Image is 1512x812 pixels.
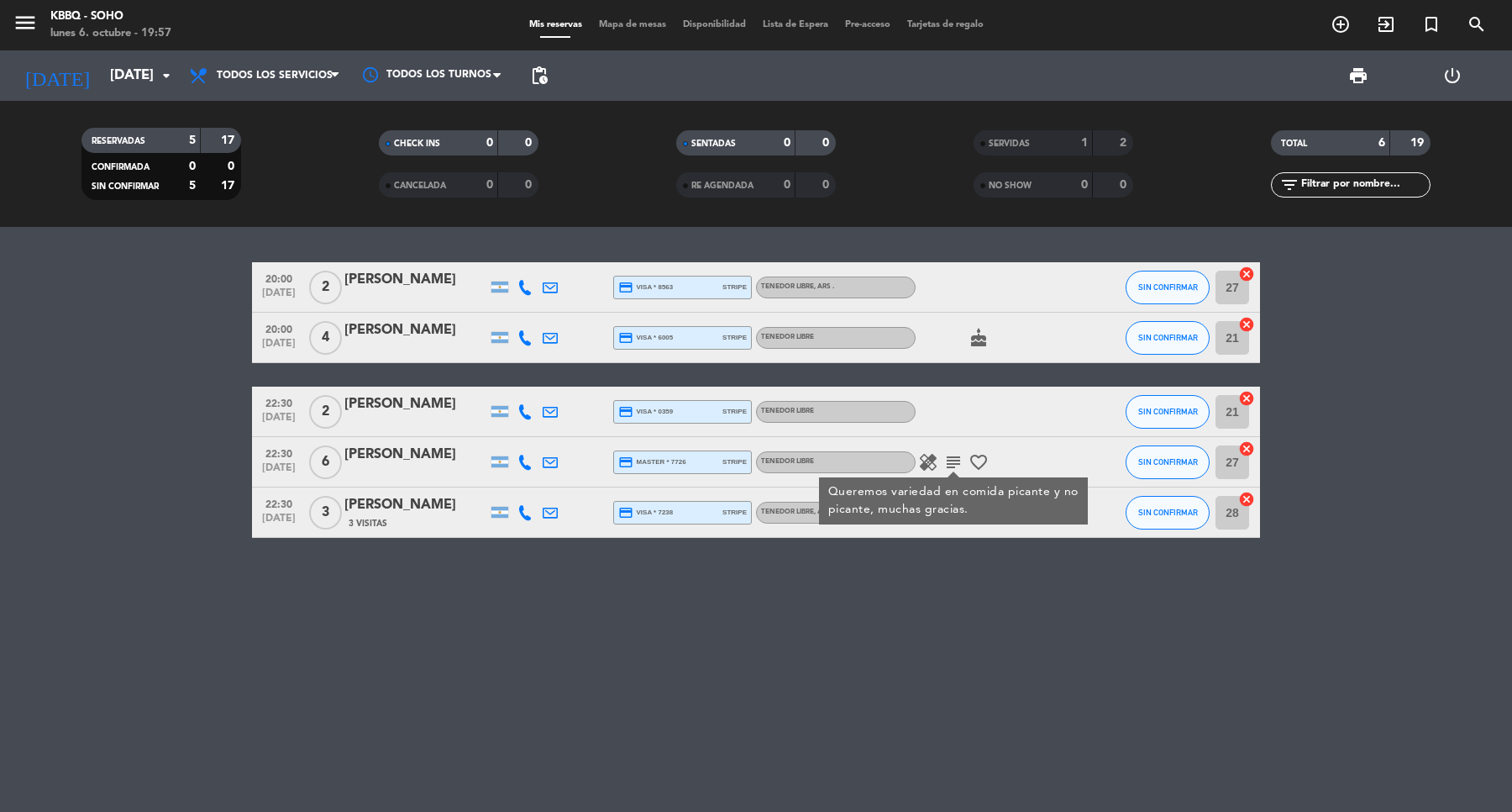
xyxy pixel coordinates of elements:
[50,8,171,25] div: Kbbq - Soho
[943,452,963,472] i: subject
[761,283,834,290] span: TENEDOR LIBRE
[722,332,747,343] span: stripe
[1126,321,1210,355] button: SIN CONFIRMAR
[814,283,834,290] span: , ARS .
[618,280,633,295] i: credit_card
[761,509,834,515] span: TENEDOR LIBRE
[221,180,238,192] strong: 17
[349,517,387,530] span: 3 Visitas
[1126,496,1210,530] button: SIN CONFIRMAR
[722,456,747,467] span: stripe
[784,179,790,191] strong: 0
[722,282,747,293] span: stripe
[258,493,300,513] span: 22:30
[1138,282,1198,292] span: SIN CONFIRMAR
[189,161,196,172] strong: 0
[899,20,992,29] span: Tarjetas de regalo
[529,66,549,86] span: pending_actions
[1081,179,1088,191] strong: 0
[217,70,333,82] span: Todos los servicios
[258,393,300,412] span: 22:30
[1126,271,1210,304] button: SIN CONFIRMAR
[918,452,938,472] i: healing
[1238,316,1255,333] i: cancel
[618,404,673,419] span: visa * 0359
[761,334,814,340] span: TENEDOR LIBRE
[1442,66,1462,86] i: power_settings_new
[258,412,300,431] span: [DATE]
[1126,446,1210,479] button: SIN CONFIRMAR
[1238,440,1255,457] i: cancel
[989,140,1030,148] span: SERVIDAS
[618,505,633,520] i: credit_card
[828,483,1079,519] div: Queremos variedad en comida picante y no picante, muchas gracias.
[344,494,487,516] div: [PERSON_NAME]
[309,321,342,355] span: 4
[1376,14,1396,34] i: exit_to_app
[13,10,38,41] button: menu
[486,137,493,149] strong: 0
[1138,333,1198,342] span: SIN CONFIRMAR
[969,452,989,472] i: favorite_border
[591,20,675,29] span: Mapa de mesas
[486,179,493,191] strong: 0
[722,406,747,417] span: stripe
[618,455,633,470] i: credit_card
[761,458,814,465] span: TENEDOR LIBRE
[521,20,591,29] span: Mis reservas
[822,137,832,149] strong: 0
[1279,175,1299,195] i: filter_list
[1126,395,1210,429] button: SIN CONFIRMAR
[618,505,673,520] span: visa * 7238
[228,161,238,172] strong: 0
[1120,179,1130,191] strong: 0
[691,182,753,190] span: RE AGENDADA
[344,444,487,466] div: [PERSON_NAME]
[92,137,145,145] span: RESERVADAS
[258,287,300,307] span: [DATE]
[837,20,899,29] span: Pre-acceso
[761,408,814,414] span: TENEDOR LIBRE
[156,66,176,86] i: arrow_drop_down
[618,280,673,295] span: visa * 8563
[784,137,790,149] strong: 0
[822,179,832,191] strong: 0
[258,338,300,357] span: [DATE]
[618,455,686,470] span: master * 7726
[50,25,171,42] div: lunes 6. octubre - 19:57
[618,404,633,419] i: credit_card
[1299,176,1430,194] input: Filtrar por nombre...
[722,507,747,518] span: stripe
[525,179,535,191] strong: 0
[1138,508,1198,517] span: SIN CONFIRMAR
[258,319,300,338] span: 20:00
[92,163,150,171] span: CONFIRMADA
[1405,50,1499,101] div: LOG OUT
[1238,266,1255,282] i: cancel
[221,134,238,146] strong: 17
[1410,137,1427,149] strong: 19
[309,496,342,530] span: 3
[618,330,633,345] i: credit_card
[394,182,446,190] span: CANCELADA
[1238,390,1255,407] i: cancel
[189,134,196,146] strong: 5
[1238,491,1255,508] i: cancel
[989,182,1032,190] span: NO SHOW
[525,137,535,149] strong: 0
[1081,137,1088,149] strong: 1
[344,269,487,291] div: [PERSON_NAME]
[1348,66,1368,86] span: print
[675,20,754,29] span: Disponibilidad
[1467,14,1487,34] i: search
[814,509,834,515] span: , ARS .
[189,180,196,192] strong: 5
[258,462,300,482] span: [DATE]
[1331,14,1351,34] i: add_circle_outline
[13,57,102,94] i: [DATE]
[309,395,342,429] span: 2
[1120,137,1130,149] strong: 2
[13,10,38,35] i: menu
[258,513,300,532] span: [DATE]
[618,330,673,345] span: visa * 6005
